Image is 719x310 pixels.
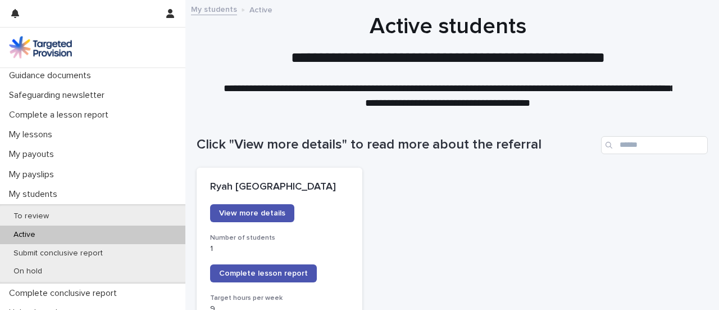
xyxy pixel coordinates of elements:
[9,36,72,59] img: M5nRWzHhSzIhMunXDL62
[4,149,63,160] p: My payouts
[249,3,272,15] p: Active
[4,288,126,299] p: Complete conclusive report
[191,2,237,15] a: My students
[4,189,66,200] p: My students
[219,209,285,217] span: View more details
[210,244,349,254] p: 1
[601,136,708,154] input: Search
[4,129,61,140] p: My lessons
[4,267,51,276] p: On hold
[4,249,112,258] p: Submit conclusive report
[4,230,44,240] p: Active
[4,90,113,101] p: Safeguarding newsletter
[219,269,308,277] span: Complete lesson report
[4,70,100,81] p: Guidance documents
[210,233,349,242] h3: Number of students
[4,110,117,120] p: Complete a lesson report
[210,204,294,222] a: View more details
[197,13,699,40] h1: Active students
[210,264,317,282] a: Complete lesson report
[197,137,597,153] h1: Click "View more details" to read more about the referral
[210,294,349,303] h3: Target hours per week
[4,169,63,180] p: My payslips
[210,181,349,194] p: Ryah [GEOGRAPHIC_DATA]
[4,212,58,221] p: To review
